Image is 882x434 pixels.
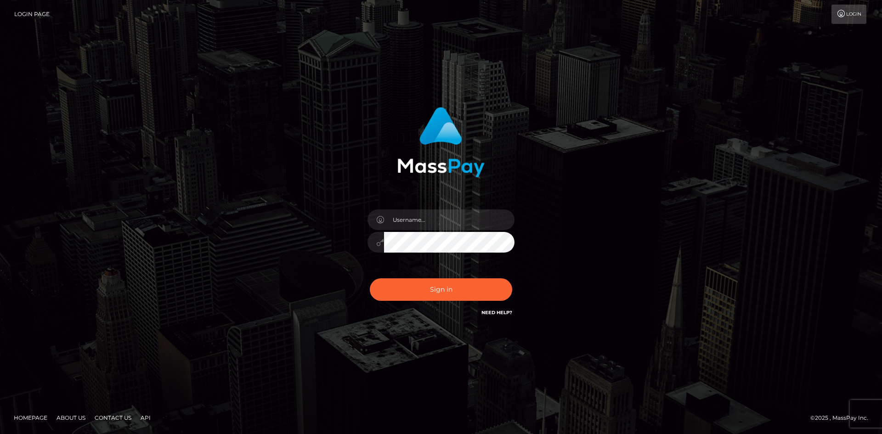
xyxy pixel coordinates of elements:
a: Login [831,5,866,24]
a: Need Help? [481,310,512,316]
a: Homepage [10,411,51,425]
button: Sign in [370,278,512,301]
a: API [137,411,154,425]
div: © 2025 , MassPay Inc. [810,413,875,423]
a: About Us [53,411,89,425]
a: Login Page [14,5,50,24]
input: Username... [384,209,514,230]
img: MassPay Login [397,107,485,177]
a: Contact Us [91,411,135,425]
